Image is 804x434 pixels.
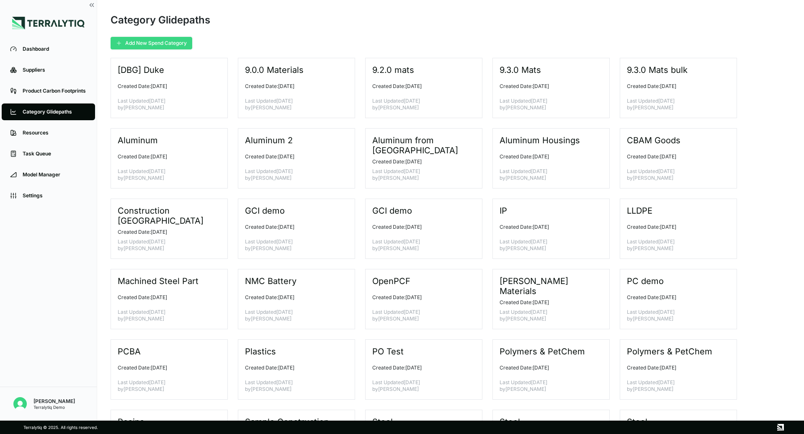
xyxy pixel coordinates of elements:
[23,88,87,94] div: Product Carbon Footprints
[500,417,521,427] h3: Steel
[500,83,596,90] p: Created Date: [DATE]
[118,168,214,181] p: Last Updated [DATE] by [PERSON_NAME]
[372,364,469,371] p: Created Date: [DATE]
[372,309,469,322] p: Last Updated [DATE] by [PERSON_NAME]
[500,65,542,75] h3: 9.3.0 Mats
[500,168,596,181] p: Last Updated [DATE] by [PERSON_NAME]
[245,238,341,252] p: Last Updated [DATE] by [PERSON_NAME]
[500,98,596,111] p: Last Updated [DATE] by [PERSON_NAME]
[118,364,214,371] p: Created Date: [DATE]
[245,276,297,286] h3: NMC Battery
[627,294,723,301] p: Created Date: [DATE]
[500,346,586,356] h3: Polymers & PetChem
[372,168,469,181] p: Last Updated [DATE] by [PERSON_NAME]
[372,346,405,356] h3: PO Test
[23,129,87,136] div: Resources
[245,224,341,230] p: Created Date: [DATE]
[372,276,411,286] h3: OpenPCF
[118,135,159,145] h3: Aluminum
[13,397,27,411] img: Alex Pfeiffer
[245,153,341,160] p: Created Date: [DATE]
[118,238,214,252] p: Last Updated [DATE] by [PERSON_NAME]
[245,294,341,301] p: Created Date: [DATE]
[372,65,415,75] h3: 9.2.0 mats
[245,364,341,371] p: Created Date: [DATE]
[500,276,596,296] h3: [PERSON_NAME] Materials
[118,229,214,235] p: Created Date: [DATE]
[23,108,87,115] div: Category Glidepaths
[118,83,214,90] p: Created Date: [DATE]
[33,398,75,405] div: [PERSON_NAME]
[111,37,192,49] button: Add New Spend Category
[118,206,214,226] h3: Construction [GEOGRAPHIC_DATA]
[372,158,469,165] p: Created Date: [DATE]
[372,83,469,90] p: Created Date: [DATE]
[500,379,596,393] p: Last Updated [DATE] by [PERSON_NAME]
[118,98,214,111] p: Last Updated [DATE] by [PERSON_NAME]
[500,364,596,371] p: Created Date: [DATE]
[627,364,723,371] p: Created Date: [DATE]
[627,168,723,181] p: Last Updated [DATE] by [PERSON_NAME]
[500,299,596,306] p: Created Date: [DATE]
[118,309,214,322] p: Last Updated [DATE] by [PERSON_NAME]
[118,346,142,356] h3: PCBA
[118,294,214,301] p: Created Date: [DATE]
[500,224,596,230] p: Created Date: [DATE]
[500,238,596,252] p: Last Updated [DATE] by [PERSON_NAME]
[23,150,87,157] div: Task Queue
[23,171,87,178] div: Model Manager
[372,417,394,427] h3: Steel
[627,98,723,111] p: Last Updated [DATE] by [PERSON_NAME]
[627,238,723,252] p: Last Updated [DATE] by [PERSON_NAME]
[627,153,723,160] p: Created Date: [DATE]
[500,309,596,322] p: Last Updated [DATE] by [PERSON_NAME]
[33,405,75,410] div: Terralytiq Demo
[372,98,469,111] p: Last Updated [DATE] by [PERSON_NAME]
[245,98,341,111] p: Last Updated [DATE] by [PERSON_NAME]
[23,67,87,73] div: Suppliers
[500,135,581,145] h3: Aluminum Housings
[372,224,469,230] p: Created Date: [DATE]
[372,206,413,216] h3: GCI demo
[245,309,341,322] p: Last Updated [DATE] by [PERSON_NAME]
[372,294,469,301] p: Created Date: [DATE]
[627,83,723,90] p: Created Date: [DATE]
[627,276,665,286] h3: PC demo
[372,238,469,252] p: Last Updated [DATE] by [PERSON_NAME]
[245,168,341,181] p: Last Updated [DATE] by [PERSON_NAME]
[118,417,145,427] h3: Resins
[500,206,508,216] h3: IP
[627,309,723,322] p: Last Updated [DATE] by [PERSON_NAME]
[627,224,723,230] p: Created Date: [DATE]
[245,379,341,393] p: Last Updated [DATE] by [PERSON_NAME]
[10,394,30,414] button: Open user button
[245,135,294,145] h3: Aluminum 2
[627,206,653,216] h3: LLDPE
[372,135,469,155] h3: Aluminum from [GEOGRAPHIC_DATA]
[12,17,85,29] img: Logo
[627,135,681,145] h3: CBAM Goods
[118,276,199,286] h3: Machined Steel Part
[118,65,165,75] h3: [DBG] Duke
[500,153,596,160] p: Created Date: [DATE]
[23,192,87,199] div: Settings
[118,379,214,393] p: Last Updated [DATE] by [PERSON_NAME]
[118,153,214,160] p: Created Date: [DATE]
[627,379,723,393] p: Last Updated [DATE] by [PERSON_NAME]
[111,13,210,27] div: Category Glidepaths
[245,206,286,216] h3: GCI demo
[627,65,688,75] h3: 9.3.0 Mats bulk
[627,417,648,427] h3: Steel
[627,346,713,356] h3: Polymers & PetChem
[245,346,277,356] h3: Plastics
[372,379,469,393] p: Last Updated [DATE] by [PERSON_NAME]
[23,46,87,52] div: Dashboard
[245,65,304,75] h3: 9.0.0 Materials
[245,83,341,90] p: Created Date: [DATE]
